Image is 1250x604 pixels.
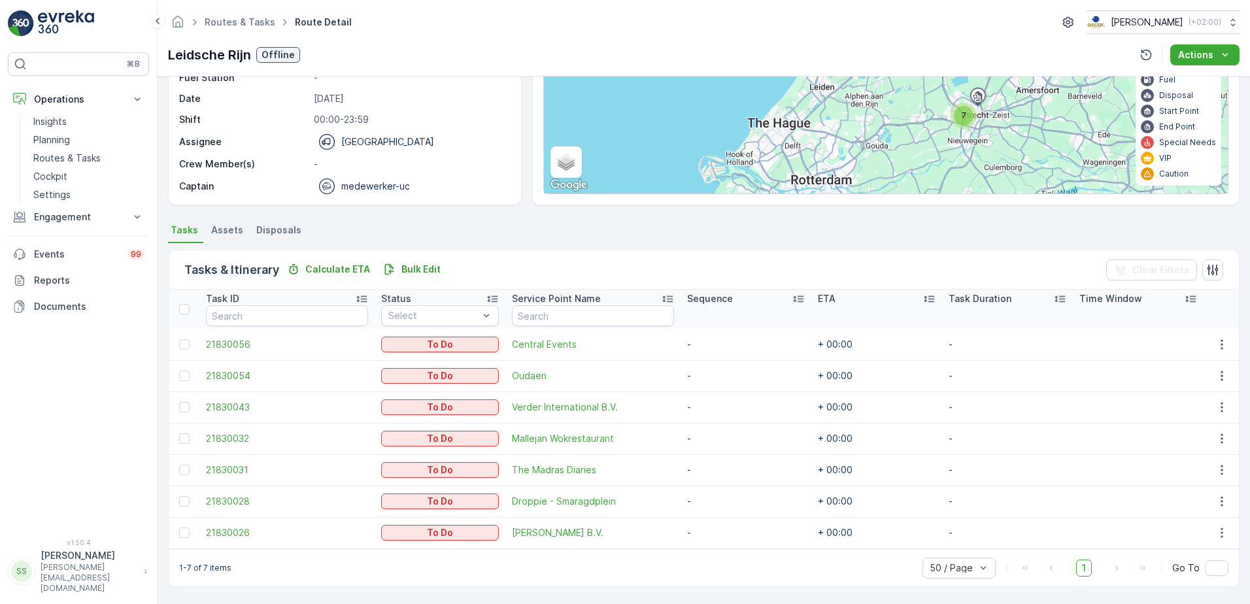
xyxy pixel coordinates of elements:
[179,92,309,105] p: Date
[681,423,811,454] td: -
[314,92,507,105] p: [DATE]
[179,402,190,412] div: Toggle Row Selected
[33,133,70,146] p: Planning
[942,423,1073,454] td: -
[681,360,811,392] td: -
[942,392,1073,423] td: -
[401,263,441,276] p: Bulk Edit
[427,495,453,508] p: To Do
[512,305,674,326] input: Search
[131,249,141,260] p: 99
[1087,15,1106,29] img: basis-logo_rgb2x.png
[41,562,137,594] p: [PERSON_NAME][EMAIL_ADDRESS][DOMAIN_NAME]
[33,170,67,183] p: Cockpit
[262,48,295,61] p: Offline
[179,135,222,148] p: Assignee
[168,45,251,65] p: Leidsche Rijn
[681,486,811,517] td: -
[962,110,966,120] span: 7
[34,300,144,313] p: Documents
[512,463,674,477] span: The Madras Diaries
[171,224,198,237] span: Tasks
[11,561,32,582] div: SS
[818,292,836,305] p: ETA
[282,261,375,277] button: Calculate ETA
[427,369,453,382] p: To Do
[1087,10,1240,34] button: [PERSON_NAME](+02:00)
[34,93,123,106] p: Operations
[179,433,190,444] div: Toggle Row Selected
[1159,106,1199,116] p: Start Point
[381,462,499,478] button: To Do
[28,112,149,131] a: Insights
[811,329,942,360] td: + 00:00
[314,113,507,126] p: 00:00-23:59
[33,115,67,128] p: Insights
[1076,560,1092,577] span: 1
[381,337,499,352] button: To Do
[512,338,674,351] span: Central Events
[681,454,811,486] td: -
[179,71,309,84] p: Fuel Station
[179,528,190,538] div: Toggle Row Selected
[206,463,368,477] span: 21830031
[512,526,674,539] span: [PERSON_NAME] B.V.
[8,204,149,230] button: Engagement
[512,369,674,382] a: Oudaen
[427,338,453,351] p: To Do
[179,563,231,573] p: 1-7 of 7 items
[512,292,601,305] p: Service Point Name
[427,463,453,477] p: To Do
[179,113,309,126] p: Shift
[34,248,120,261] p: Events
[388,309,479,322] p: Select
[942,360,1073,392] td: -
[381,525,499,541] button: To Do
[949,292,1011,305] p: Task Duration
[314,71,507,84] p: -
[8,539,149,546] span: v 1.50.4
[1159,169,1189,179] p: Caution
[34,210,123,224] p: Engagement
[205,16,275,27] a: Routes & Tasks
[687,292,733,305] p: Sequence
[512,432,674,445] span: Mallejan Wokrestaurant
[314,158,507,171] p: -
[1172,562,1200,575] span: Go To
[184,261,279,279] p: Tasks & Itinerary
[381,399,499,415] button: To Do
[811,392,942,423] td: + 00:00
[681,329,811,360] td: -
[8,10,34,37] img: logo
[381,431,499,446] button: To Do
[942,454,1073,486] td: -
[1159,75,1175,85] p: Fuel
[951,103,977,129] div: 7
[179,180,214,193] p: Captain
[427,401,453,414] p: To Do
[206,369,368,382] span: 21830054
[256,47,300,63] button: Offline
[206,495,368,508] a: 21830028
[179,496,190,507] div: Toggle Row Selected
[1170,44,1240,65] button: Actions
[1159,153,1172,163] p: VIP
[28,149,149,167] a: Routes & Tasks
[206,338,368,351] a: 21830056
[811,454,942,486] td: + 00:00
[512,495,674,508] a: Droppie - Smaragdplein
[206,401,368,414] a: 21830043
[1189,17,1221,27] p: ( +02:00 )
[8,294,149,320] a: Documents
[28,131,149,149] a: Planning
[341,180,410,193] p: medewerker-uc
[378,261,446,277] button: Bulk Edit
[547,176,590,193] a: Open this area in Google Maps (opens a new window)
[1159,122,1195,132] p: End Point
[206,292,239,305] p: Task ID
[179,371,190,381] div: Toggle Row Selected
[427,526,453,539] p: To Do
